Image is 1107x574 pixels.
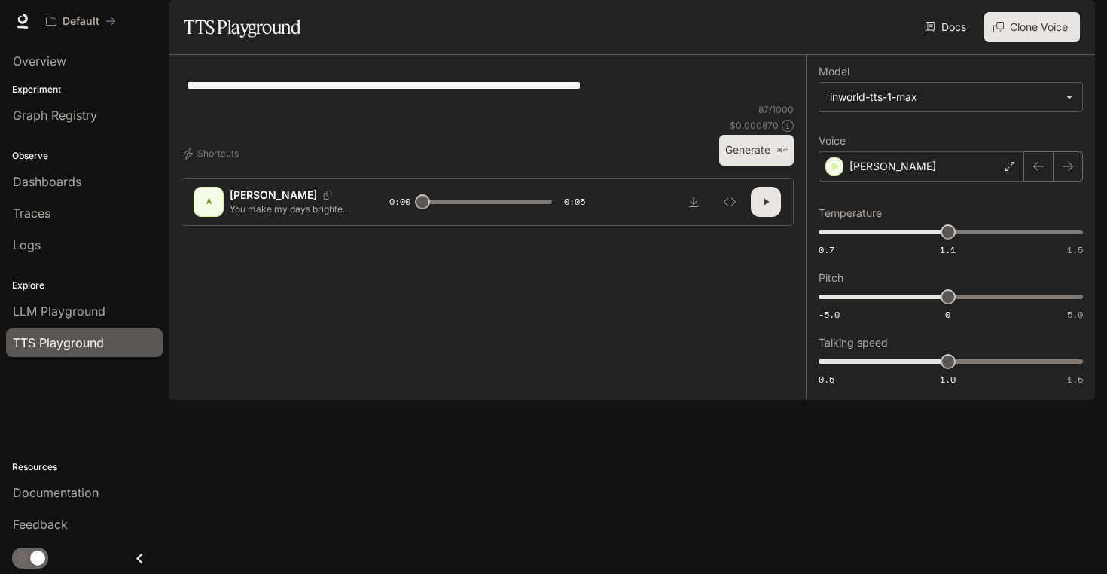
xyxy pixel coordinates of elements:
[830,90,1058,105] div: inworld-tts-1-max
[819,243,834,256] span: 0.7
[819,83,1082,111] div: inworld-tts-1-max
[197,190,221,214] div: A
[63,15,99,28] p: Default
[819,373,834,386] span: 0.5
[564,194,585,209] span: 0:05
[230,203,353,215] p: You make my days brighter, and my wildest dreams feel like reality. How do you do that?
[389,194,410,209] span: 0:00
[715,187,745,217] button: Inspect
[819,273,843,283] p: Pitch
[819,208,882,218] p: Temperature
[922,12,972,42] a: Docs
[679,187,709,217] button: Download audio
[181,142,245,166] button: Shortcuts
[1067,243,1083,256] span: 1.5
[719,135,794,166] button: Generate⌘⏎
[819,308,840,321] span: -5.0
[819,337,888,348] p: Talking speed
[730,119,779,132] p: $ 0.000870
[945,308,950,321] span: 0
[184,12,300,42] h1: TTS Playground
[230,188,317,203] p: [PERSON_NAME]
[819,136,846,146] p: Voice
[819,66,849,77] p: Model
[776,146,788,155] p: ⌘⏎
[940,373,956,386] span: 1.0
[317,191,338,200] button: Copy Voice ID
[1067,308,1083,321] span: 5.0
[1067,373,1083,386] span: 1.5
[940,243,956,256] span: 1.1
[758,103,794,116] p: 87 / 1000
[984,12,1080,42] button: Clone Voice
[849,159,936,174] p: [PERSON_NAME]
[39,6,123,36] button: All workspaces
